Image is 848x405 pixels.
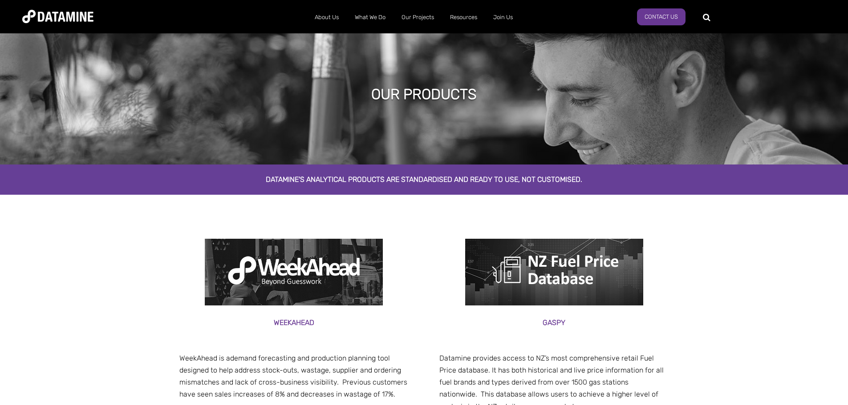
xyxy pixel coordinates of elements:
[465,239,643,305] img: NZ fuel price logo of petrol pump, Gaspy product page1
[307,6,347,29] a: About Us
[205,239,383,305] img: weekahead product page2
[439,317,669,329] h3: Gaspy
[485,6,521,29] a: Join Us
[442,6,485,29] a: Resources
[170,196,214,205] span: Product page
[637,8,686,25] a: Contact Us
[22,10,93,23] img: Datamine
[179,337,220,346] span: our platform
[179,317,409,329] h3: Weekahead
[179,354,230,362] span: WeekAhead is a
[347,6,394,29] a: What We Do
[394,6,442,29] a: Our Projects
[170,176,678,184] h2: Datamine's analytical products are standardised and ready to use, not customised.
[179,352,409,401] p: demand forecasting and production planning tool designed to help address stock-outs, wastage, sup...
[371,84,477,104] h1: our products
